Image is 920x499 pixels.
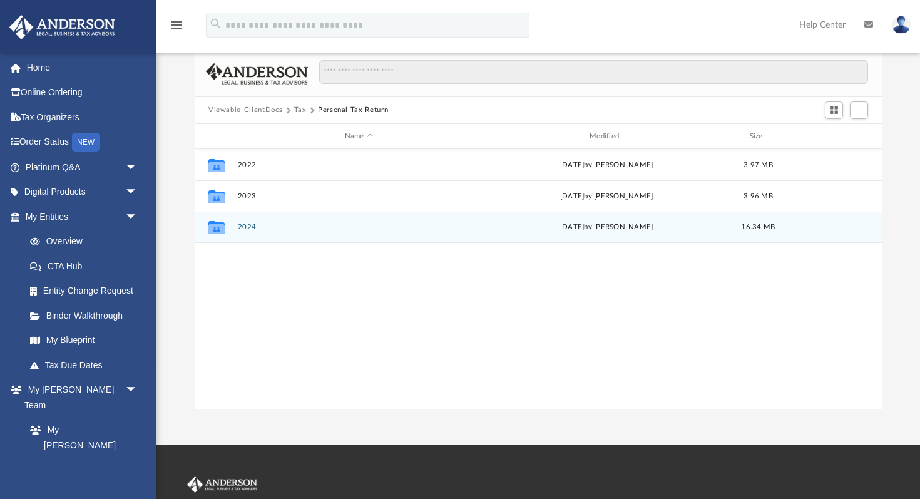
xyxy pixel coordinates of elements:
[237,131,480,142] div: Name
[318,105,388,116] button: Personal Tax Return
[789,131,876,142] div: id
[9,55,156,80] a: Home
[744,193,773,200] span: 3.96 MB
[185,476,260,493] img: Anderson Advisors Platinum Portal
[125,204,150,230] span: arrow_drop_down
[125,378,150,403] span: arrow_drop_down
[18,328,150,353] a: My Blueprint
[486,191,728,202] div: [DATE] by [PERSON_NAME]
[18,303,156,328] a: Binder Walkthrough
[733,131,784,142] div: Size
[6,15,119,39] img: Anderson Advisors Platinum Portal
[294,105,307,116] button: Tax
[169,18,184,33] i: menu
[125,155,150,180] span: arrow_drop_down
[72,133,100,152] div: NEW
[9,155,156,180] a: Platinum Q&Aarrow_drop_down
[18,279,156,304] a: Entity Change Request
[9,80,156,105] a: Online Ordering
[238,224,480,232] button: 2024
[18,418,144,473] a: My [PERSON_NAME] Team
[485,131,728,142] div: Modified
[9,378,150,418] a: My [PERSON_NAME] Teamarrow_drop_down
[200,131,232,142] div: id
[208,105,282,116] button: Viewable-ClientDocs
[238,161,480,169] button: 2022
[9,204,156,229] a: My Entitiesarrow_drop_down
[825,101,844,119] button: Switch to Grid View
[486,160,728,171] div: [DATE] by [PERSON_NAME]
[741,224,775,231] span: 16.34 MB
[850,101,869,119] button: Add
[319,60,868,84] input: Search files and folders
[169,24,184,33] a: menu
[18,229,156,254] a: Overview
[18,352,156,378] a: Tax Due Dates
[125,180,150,205] span: arrow_drop_down
[9,105,156,130] a: Tax Organizers
[238,192,480,200] button: 2023
[9,130,156,155] a: Order StatusNEW
[195,149,882,409] div: grid
[744,162,773,168] span: 3.97 MB
[18,254,156,279] a: CTA Hub
[892,16,911,34] img: User Pic
[9,180,156,205] a: Digital Productsarrow_drop_down
[486,222,728,234] div: [DATE] by [PERSON_NAME]
[209,17,223,31] i: search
